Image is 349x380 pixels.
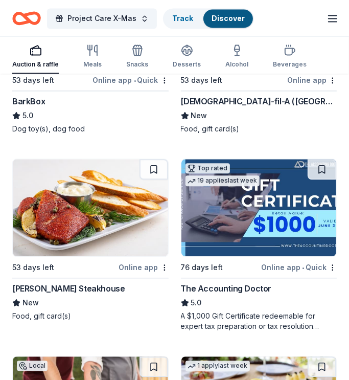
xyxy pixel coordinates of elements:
[47,8,157,29] button: Project Care X-Mas
[191,109,207,122] span: New
[67,12,136,25] span: Project Care X-Mas
[12,60,59,69] div: Auction & raffle
[134,76,136,84] span: •
[17,361,48,371] div: Local
[181,74,223,86] div: 53 days left
[261,261,337,274] div: Online app Quick
[126,60,148,69] div: Snacks
[172,14,193,23] a: Track
[12,311,169,321] div: Food, gift card(s)
[225,40,248,74] button: Alcohol
[163,8,254,29] button: TrackDiscover
[22,297,39,309] span: New
[12,124,169,134] div: Dog toy(s), dog food
[185,361,250,371] div: 1 apply last week
[12,159,169,321] a: Image for Perry's Steakhouse53 days leftOnline app[PERSON_NAME] SteakhouseNewFood, gift card(s)
[302,263,304,272] span: •
[212,14,245,23] a: Discover
[181,159,337,331] a: Image for The Accounting DoctorTop rated19 applieslast week76 days leftOnline app•QuickThe Accoun...
[225,60,248,69] div: Alcohol
[93,74,169,86] div: Online app Quick
[287,74,337,86] div: Online app
[12,261,54,274] div: 53 days left
[173,60,201,69] div: Desserts
[181,311,337,331] div: A $1,000 Gift Certificate redeemable for expert tax preparation or tax resolution services—recipi...
[273,40,307,74] button: Beverages
[273,60,307,69] div: Beverages
[185,163,230,173] div: Top rated
[12,95,45,107] div: BarkBox
[12,40,59,74] button: Auction & raffle
[83,40,102,74] button: Meals
[83,60,102,69] div: Meals
[12,6,41,30] a: Home
[185,175,260,186] div: 19 applies last week
[12,74,54,86] div: 53 days left
[181,95,337,107] div: [DEMOGRAPHIC_DATA]-fil-A ([GEOGRAPHIC_DATA])
[181,282,272,295] div: The Accounting Doctor
[173,40,201,74] button: Desserts
[181,124,337,134] div: Food, gift card(s)
[12,282,125,295] div: [PERSON_NAME] Steakhouse
[191,297,202,309] span: 5.0
[13,159,168,256] img: Image for Perry's Steakhouse
[22,109,33,122] span: 5.0
[181,159,337,256] img: Image for The Accounting Doctor
[119,261,169,274] div: Online app
[126,40,148,74] button: Snacks
[181,261,223,274] div: 76 days left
